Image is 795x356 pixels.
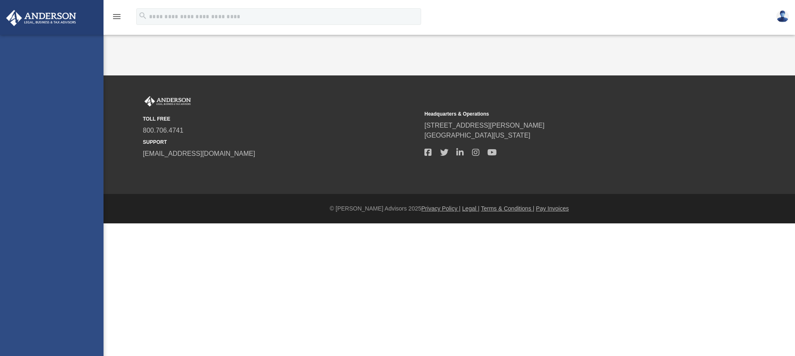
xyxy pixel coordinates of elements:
[776,10,789,22] img: User Pic
[143,96,193,107] img: Anderson Advisors Platinum Portal
[143,138,419,146] small: SUPPORT
[424,110,700,118] small: Headquarters & Operations
[424,132,530,139] a: [GEOGRAPHIC_DATA][US_STATE]
[143,127,183,134] a: 800.706.4741
[462,205,479,212] a: Legal |
[481,205,535,212] a: Terms & Conditions |
[422,205,461,212] a: Privacy Policy |
[4,10,79,26] img: Anderson Advisors Platinum Portal
[143,115,419,123] small: TOLL FREE
[112,12,122,22] i: menu
[424,122,544,129] a: [STREET_ADDRESS][PERSON_NAME]
[143,150,255,157] a: [EMAIL_ADDRESS][DOMAIN_NAME]
[104,204,795,213] div: © [PERSON_NAME] Advisors 2025
[138,11,147,20] i: search
[112,16,122,22] a: menu
[536,205,569,212] a: Pay Invoices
